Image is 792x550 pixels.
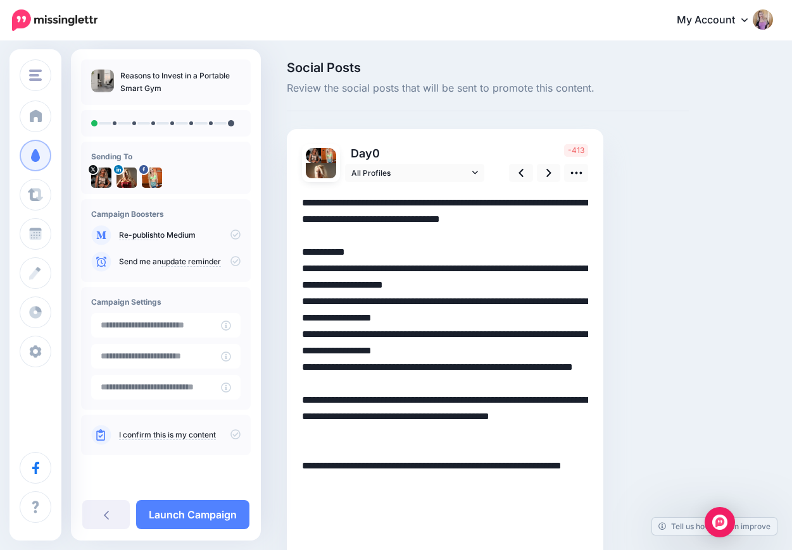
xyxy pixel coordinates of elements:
[287,61,689,74] span: Social Posts
[306,163,336,193] img: 1706709452193-75228.png
[351,166,469,180] span: All Profiles
[91,209,241,219] h4: Campaign Boosters
[91,168,111,188] img: i9e67_C3-12699.jpg
[119,256,241,267] p: Send me an
[119,430,216,440] a: I confirm this is my content
[119,230,158,240] a: Re-publish
[306,148,321,163] img: i9e67_C3-12699.jpg
[345,144,486,162] p: Day
[91,152,241,161] h4: Sending To
[142,168,162,188] img: picture-bsa67351.png
[372,147,380,160] span: 0
[664,5,773,36] a: My Account
[564,144,588,157] span: -413
[705,507,735,537] div: Open Intercom Messenger
[91,297,241,307] h4: Campaign Settings
[116,168,137,188] img: 1706709452193-75228.png
[321,148,336,163] img: picture-bsa67351.png
[29,70,42,81] img: menu.png
[287,80,689,97] span: Review the social posts that will be sent to promote this content.
[119,229,241,241] p: to Medium
[345,164,484,182] a: All Profiles
[12,9,97,31] img: Missinglettr
[91,70,114,92] img: 9ce68113a512f6fb029a7af002166ff9_thumb.jpg
[161,257,221,267] a: update reminder
[652,518,777,535] a: Tell us how we can improve
[120,70,241,95] p: Reasons to Invest in a Portable Smart Gym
